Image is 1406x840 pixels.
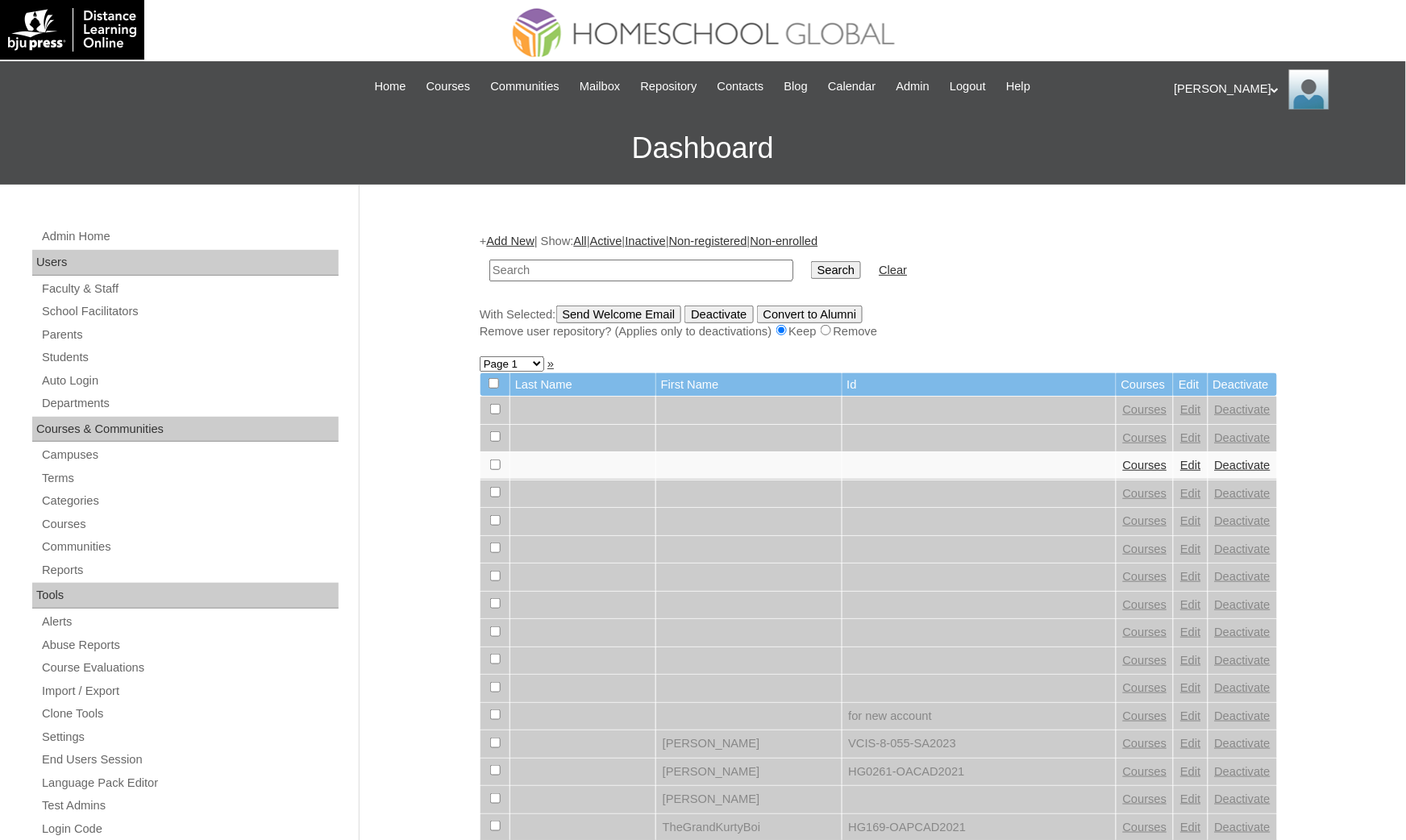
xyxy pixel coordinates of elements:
a: Reports [40,560,339,580]
a: Categories [40,491,339,511]
div: Remove user repository? (Applies only to deactivations) Keep Remove [480,323,1278,340]
span: Home [375,77,406,96]
a: Students [40,347,339,368]
a: Non-enrolled [751,235,818,247]
a: Inactive [626,235,667,247]
a: Courses [1123,570,1167,583]
a: Login Code [40,819,339,839]
a: Repository [633,77,705,96]
a: Courses [1123,543,1167,555]
a: Clone Tools [40,704,339,724]
div: Courses & Communities [32,417,339,443]
a: Alerts [40,612,339,632]
a: Courses [1123,598,1167,611]
input: Send Welcome Email [556,306,682,323]
a: Courses [1123,792,1167,805]
a: Faculty & Staff [40,279,339,299]
a: Edit [1180,598,1200,611]
a: Non-registered [669,235,747,247]
a: Deactivate [1215,626,1271,638]
a: Help [998,77,1038,96]
span: Courses [426,77,471,96]
span: Contacts [718,77,764,96]
input: Convert to Alumni [757,306,863,323]
a: Edit [1180,709,1200,722]
a: Edit [1180,514,1200,527]
a: Deactivate [1215,765,1271,778]
a: Edit [1180,543,1200,555]
a: Deactivate [1215,543,1271,555]
a: Courses [1123,487,1167,500]
a: Campuses [40,445,339,465]
input: Deactivate [684,306,753,323]
span: Repository [641,77,697,96]
a: Deactivate [1215,792,1271,805]
a: Courses [1123,459,1167,472]
a: Courses [40,514,339,534]
a: Departments [40,393,339,414]
a: Edit [1180,487,1200,500]
a: End Users Session [40,750,339,770]
img: Ariane Ebuen [1289,69,1329,110]
td: [PERSON_NAME] [656,759,842,786]
td: Edit [1174,373,1207,397]
a: Logout [942,77,994,96]
div: Users [32,250,339,276]
td: Courses [1117,373,1174,397]
div: Tools [32,583,339,609]
a: Import / Export [40,681,339,701]
a: Admin [888,77,938,96]
td: First Name [656,373,842,397]
div: [PERSON_NAME] [1175,69,1390,110]
a: Edit [1180,570,1200,583]
a: Courses [1123,765,1167,778]
div: With Selected: [480,306,1278,340]
a: Contacts [709,77,772,96]
td: for new account [842,703,1116,730]
a: Course Evaluations [40,658,339,678]
span: Mailbox [580,77,621,96]
a: School Facilitators [40,301,339,322]
a: Settings [40,727,339,747]
a: Courses [1123,654,1167,667]
td: [PERSON_NAME] [656,786,842,813]
a: Blog [776,77,816,96]
a: Abuse Reports [40,635,339,655]
span: Logout [950,77,986,96]
a: Auto Login [40,371,339,391]
a: Admin Home [40,227,339,247]
a: Courses [1123,709,1167,722]
a: Edit [1180,654,1200,667]
a: All [574,235,587,247]
a: Deactivate [1215,598,1271,611]
a: Edit [1180,403,1200,416]
a: Test Admins [40,796,339,816]
td: Last Name [510,373,655,397]
a: Communities [482,77,568,96]
a: Courses [1123,431,1167,444]
span: Blog [784,77,808,96]
a: Active [590,235,622,247]
td: VCIS-8-055-SA2023 [842,730,1116,758]
a: Edit [1180,459,1200,472]
a: Deactivate [1215,709,1271,722]
div: + | Show: | | | | [480,233,1278,339]
td: Id [842,373,1116,397]
a: Communities [40,537,339,557]
input: Search [489,260,793,281]
a: » [547,357,554,370]
input: Search [811,261,861,279]
a: Deactivate [1215,514,1271,527]
a: Edit [1180,792,1200,805]
td: Deactivate [1208,373,1277,397]
a: Mailbox [572,77,629,96]
a: Courses [418,77,479,96]
a: Edit [1180,681,1200,694]
a: Deactivate [1215,431,1271,444]
a: Courses [1123,681,1167,694]
td: HG0261-OACAD2021 [842,759,1116,786]
a: Deactivate [1215,403,1271,416]
a: Edit [1180,821,1200,834]
a: Courses [1123,821,1167,834]
a: Deactivate [1215,570,1271,583]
